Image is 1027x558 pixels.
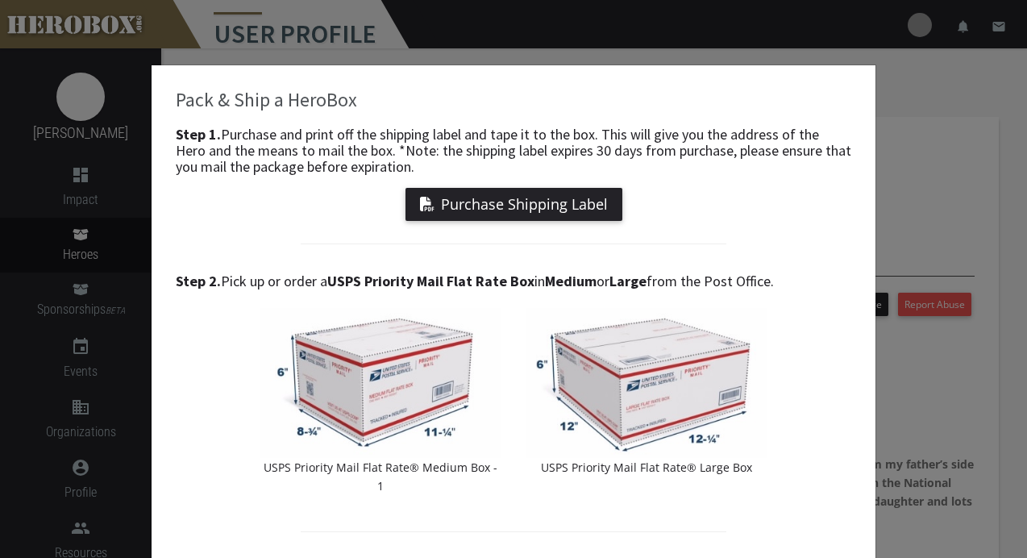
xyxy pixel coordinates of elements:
p: USPS Priority Mail Flat Rate® Large Box [526,458,767,477]
img: USPS_LargeFlatRateBox.jpeg [526,308,767,458]
b: USPS Priority Mail Flat Rate Box [327,272,534,290]
img: USPS_MediumFlatRateBox1.jpeg [260,308,501,458]
b: Medium [545,272,597,290]
h4: Purchase and print off the shipping label and tape it to the box. This will give you the address ... [176,127,851,174]
h4: Pick up or order a in or from the Post Office. [176,273,851,289]
a: USPS Priority Mail Flat Rate® Medium Box - 1 [260,308,501,495]
b: Large [609,272,647,290]
p: USPS Priority Mail Flat Rate® Medium Box - 1 [260,458,501,495]
button: Purchase Shipping Label [405,188,622,221]
b: Step 1. [176,125,221,144]
h3: Pack & Ship a HeroBox [176,90,851,110]
b: Step 2. [176,272,221,290]
a: USPS Priority Mail Flat Rate® Large Box [526,308,767,477]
